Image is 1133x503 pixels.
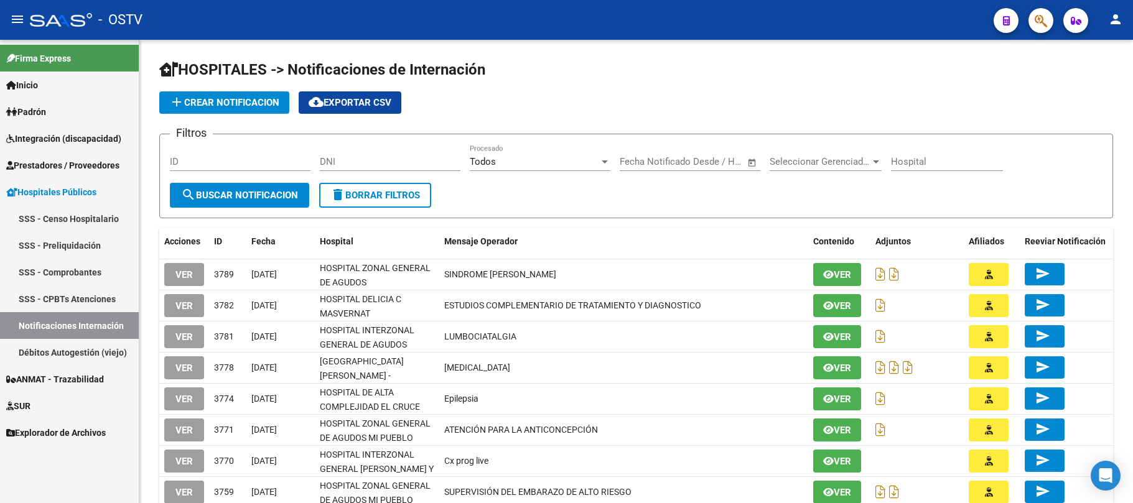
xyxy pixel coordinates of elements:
[320,418,431,443] span: HOSPITAL ZONAL GENERAL DE AGUDOS MI PUEBLO
[813,418,861,441] button: Ver
[444,300,701,310] span: ESTUDIOS COMPLEMENTARIO DE TRATAMIENTO Y DIAGNOSTICO
[175,394,193,405] span: VER
[834,269,851,280] span: Ver
[439,228,808,255] datatable-header-cell: Mensaje Operador
[834,425,851,436] span: Ver
[251,485,310,499] div: [DATE]
[164,356,204,379] button: VER
[214,269,234,279] span: 3789
[813,387,861,410] button: Ver
[214,487,234,497] span: 3759
[875,236,911,246] span: Adjuntos
[181,187,196,202] mat-icon: search
[330,187,345,202] mat-icon: delete
[1035,453,1050,468] mat-icon: send
[169,97,279,108] span: Crear Notificacion
[251,392,310,406] div: [DATE]
[444,394,478,404] span: Epilepsia
[620,156,670,167] input: Fecha inicio
[159,61,485,78] span: HOSPITALES -> Notificaciones de Internación
[1035,390,1050,405] mat-icon: send
[251,454,310,468] div: [DATE]
[834,487,851,498] span: Ver
[6,105,46,119] span: Padrón
[964,228,1020,255] datatable-header-cell: Afiliados
[209,228,246,255] datatable-header-cell: ID
[444,236,518,246] span: Mensaje Operador
[175,487,193,498] span: VER
[175,425,193,436] span: VER
[175,269,193,280] span: VER
[320,263,431,302] span: HOSPITAL ZONAL GENERAL DE AGUDOS [PERSON_NAME]
[320,325,414,364] span: HOSPITAL INTERZONAL GENERAL DE AGUDOS [PERSON_NAME]
[1025,236,1106,246] span: Reeviar Notificación
[246,228,315,255] datatable-header-cell: Fecha
[175,300,193,311] span: VER
[315,228,439,255] datatable-header-cell: Hospital
[1035,422,1050,436] mat-icon: send
[770,156,870,167] span: Seleccionar Gerenciador
[164,418,204,441] button: VER
[214,425,234,435] span: 3771
[159,228,209,255] datatable-header-cell: Acciones
[214,362,234,372] span: 3778
[1035,328,1050,343] mat-icon: send
[164,294,204,317] button: VER
[251,330,310,344] div: [DATE]
[834,362,851,374] span: Ver
[1108,12,1123,27] mat-icon: person
[164,450,204,473] button: VER
[6,372,104,386] span: ANMAT - Trazabilidad
[6,52,71,65] span: Firma Express
[170,124,213,142] h3: Filtros
[6,426,106,440] span: Explorador de Archivos
[164,263,204,286] button: VER
[1020,228,1113,255] datatable-header-cell: Reeviar Notificación
[808,228,870,255] datatable-header-cell: Contenido
[813,325,861,348] button: Ver
[309,97,391,108] span: Exportar CSV
[444,362,510,372] span: ABDOMEN AGUDO
[175,331,193,343] span: VER
[1035,266,1050,281] mat-icon: send
[6,159,119,172] span: Prestadores / Proveedores
[1091,461,1121,491] div: Open Intercom Messenger
[214,300,234,310] span: 3782
[98,6,142,34] span: - OSTV
[214,236,222,246] span: ID
[164,325,204,348] button: VER
[320,236,353,246] span: Hospital
[251,298,310,313] div: [DATE]
[6,132,121,145] span: Integración (discapacidad)
[299,91,401,114] button: Exportar CSV
[444,487,632,497] span: SUPERVISIÓN DEL EMBARAZO DE ALTO RIESGO
[181,190,298,201] span: Buscar Notificacion
[175,456,193,467] span: VER
[6,185,96,199] span: Hospitales Públicos
[175,362,193,374] span: VER
[444,269,556,279] span: SINDROME MERISCAL
[813,450,861,473] button: Ver
[1035,359,1050,374] mat-icon: send
[813,236,854,246] span: Contenido
[834,456,851,467] span: Ver
[320,450,434,488] span: HOSPITAL INTERZONAL GENERAL [PERSON_NAME] Y PLANES
[10,12,25,27] mat-icon: menu
[470,156,496,167] span: Todos
[681,156,742,167] input: Fecha fin
[6,78,38,92] span: Inicio
[1035,484,1050,499] mat-icon: send
[164,236,200,246] span: Acciones
[319,183,431,208] button: Borrar Filtros
[870,228,964,255] datatable-header-cell: Adjuntos
[6,399,30,413] span: SUR
[251,361,310,375] div: [DATE]
[164,387,204,410] button: VER
[214,394,234,404] span: 3774
[813,356,861,379] button: Ver
[330,190,420,201] span: Borrar Filtros
[170,183,309,208] button: Buscar Notificacion
[214,331,234,341] span: 3781
[745,155,760,170] button: Open calendar
[320,294,401,318] span: HOSPITAL DELICIA C MASVERNAT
